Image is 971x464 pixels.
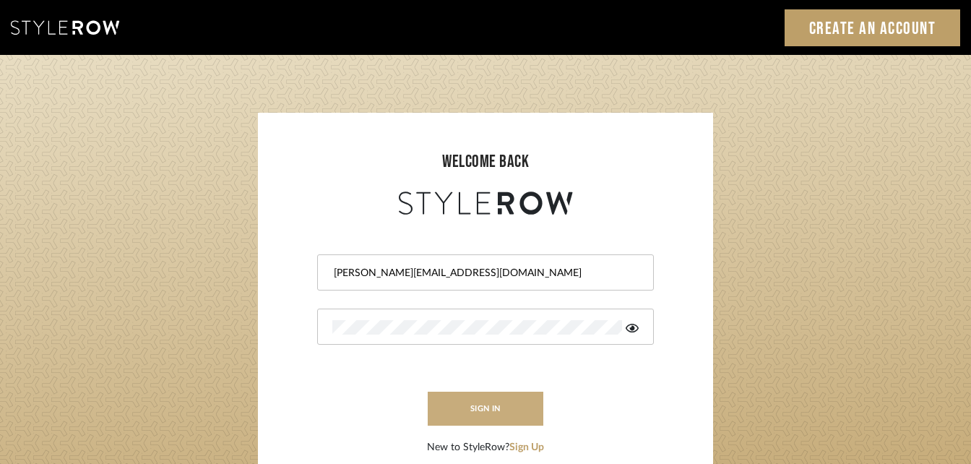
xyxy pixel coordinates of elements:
button: sign in [428,392,543,426]
div: New to StyleRow? [427,440,544,455]
input: Email Address [332,266,635,280]
div: welcome back [272,149,699,175]
button: Sign Up [509,440,544,455]
a: Create an Account [785,9,961,46]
